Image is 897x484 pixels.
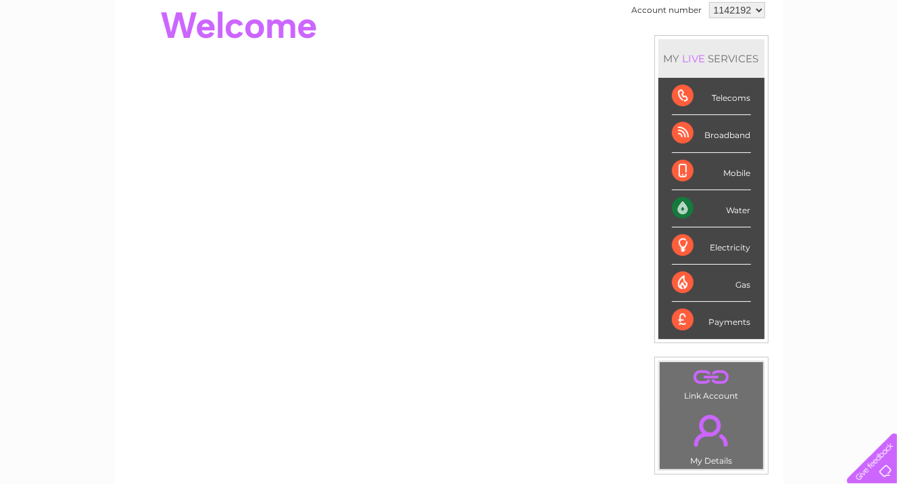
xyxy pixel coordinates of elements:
[807,58,840,68] a: Contact
[672,265,751,302] div: Gas
[672,115,751,152] div: Broadband
[672,78,751,115] div: Telecoms
[659,403,764,470] td: My Details
[693,58,723,68] a: Energy
[659,58,685,68] a: Water
[659,361,764,404] td: Link Account
[731,58,771,68] a: Telecoms
[672,227,751,265] div: Electricity
[663,366,760,389] a: .
[672,153,751,190] div: Mobile
[663,407,760,454] a: .
[642,7,735,24] a: 0333 014 3131
[31,35,100,76] img: logo.png
[672,190,751,227] div: Water
[130,7,769,66] div: Clear Business is a trading name of Verastar Limited (registered in [GEOGRAPHIC_DATA] No. 3667643...
[680,52,708,65] div: LIVE
[658,39,765,78] div: MY SERVICES
[672,302,751,338] div: Payments
[779,58,799,68] a: Blog
[852,58,884,68] a: Log out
